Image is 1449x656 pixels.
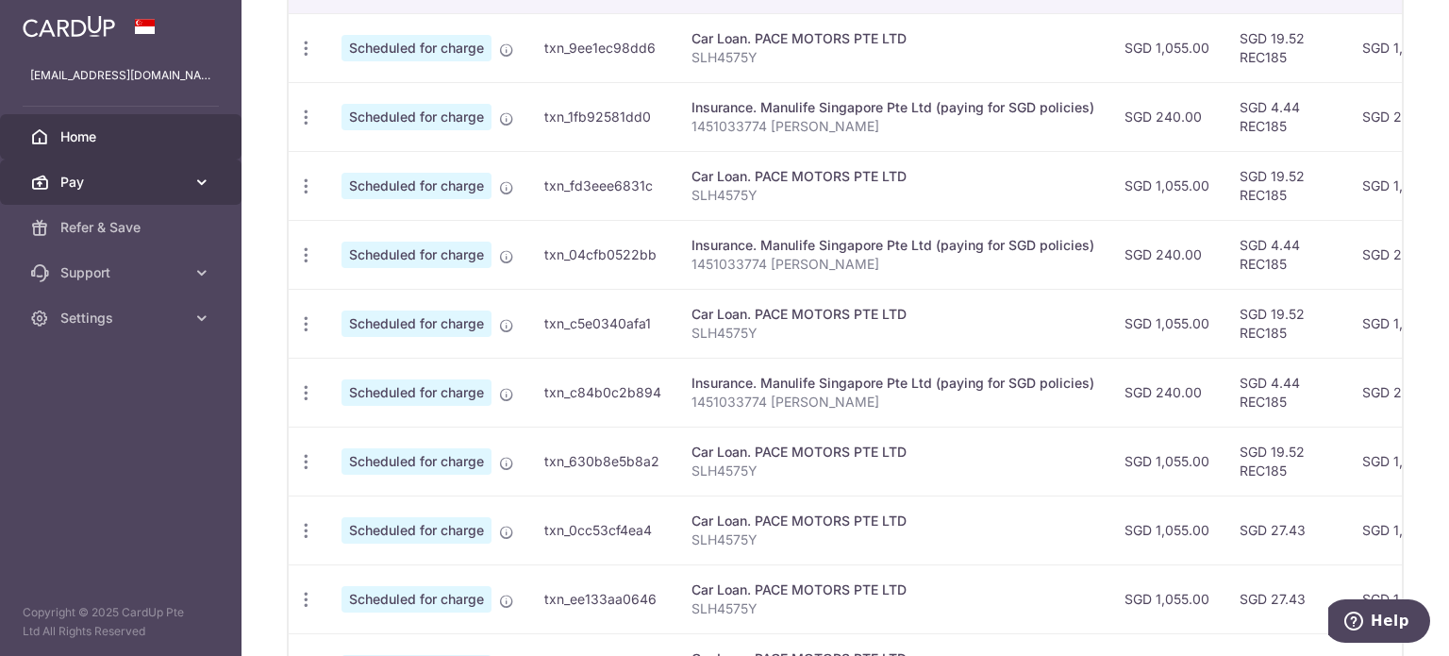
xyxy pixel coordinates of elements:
[341,517,491,544] span: Scheduled for charge
[691,393,1094,412] p: 1451033774 [PERSON_NAME]
[691,580,1094,599] div: Car Loan. PACE MOTORS PTE LTD
[341,448,491,475] span: Scheduled for charge
[1224,13,1347,82] td: SGD 19.52 REC185
[1224,82,1347,151] td: SGD 4.44 REC185
[529,13,676,82] td: txn_9ee1ec98dd6
[691,255,1094,274] p: 1451033774 [PERSON_NAME]
[691,324,1094,343] p: SLH4575Y
[1109,427,1224,496] td: SGD 1,055.00
[30,66,211,85] p: [EMAIL_ADDRESS][DOMAIN_NAME]
[23,15,115,38] img: CardUp
[529,564,676,633] td: txn_ee133aa0646
[341,35,491,61] span: Scheduled for charge
[529,358,676,427] td: txn_c84b0c2b894
[691,48,1094,67] p: SLH4575Y
[691,29,1094,48] div: Car Loan. PACE MOTORS PTE LTD
[341,173,491,199] span: Scheduled for charge
[529,151,676,220] td: txn_fd3eee6831c
[341,586,491,613] span: Scheduled for charge
[691,374,1094,393] div: Insurance. Manulife Singapore Pte Ltd (paying for SGD policies)
[1224,220,1347,289] td: SGD 4.44 REC185
[1109,564,1224,633] td: SGD 1,055.00
[1224,358,1347,427] td: SGD 4.44 REC185
[691,167,1094,186] div: Car Loan. PACE MOTORS PTE LTD
[1224,427,1347,496] td: SGD 19.52 REC185
[1224,151,1347,220] td: SGD 19.52 REC185
[1109,13,1224,82] td: SGD 1,055.00
[1109,220,1224,289] td: SGD 240.00
[691,599,1094,618] p: SLH4575Y
[60,173,185,192] span: Pay
[691,305,1094,324] div: Car Loan. PACE MOTORS PTE LTD
[691,443,1094,462] div: Car Loan. PACE MOTORS PTE LTD
[60,309,185,328] span: Settings
[691,117,1094,136] p: 1451033774 [PERSON_NAME]
[529,220,676,289] td: txn_04cfb0522bb
[691,186,1094,205] p: SLH4575Y
[341,311,491,337] span: Scheduled for charge
[1109,358,1224,427] td: SGD 240.00
[1109,496,1224,564] td: SGD 1,055.00
[60,127,185,146] span: Home
[529,427,676,496] td: txn_630b8e5b8a2
[341,379,491,406] span: Scheduled for charge
[529,82,676,151] td: txn_1fb92581dd0
[341,242,491,268] span: Scheduled for charge
[691,512,1094,530] div: Car Loan. PACE MOTORS PTE LTD
[60,218,185,237] span: Refer & Save
[691,462,1094,480] p: SLH4575Y
[1109,151,1224,220] td: SGD 1,055.00
[1224,496,1347,564] td: SGD 27.43
[529,289,676,358] td: txn_c5e0340afa1
[1328,599,1430,647] iframe: Opens a widget where you can find more information
[1224,564,1347,633] td: SGD 27.43
[529,496,676,564] td: txn_0cc53cf4ea4
[691,530,1094,549] p: SLH4575Y
[341,104,491,130] span: Scheduled for charge
[691,98,1094,117] div: Insurance. Manulife Singapore Pte Ltd (paying for SGD policies)
[1109,289,1224,358] td: SGD 1,055.00
[1224,289,1347,358] td: SGD 19.52 REC185
[1109,82,1224,151] td: SGD 240.00
[691,236,1094,255] div: Insurance. Manulife Singapore Pte Ltd (paying for SGD policies)
[60,263,185,282] span: Support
